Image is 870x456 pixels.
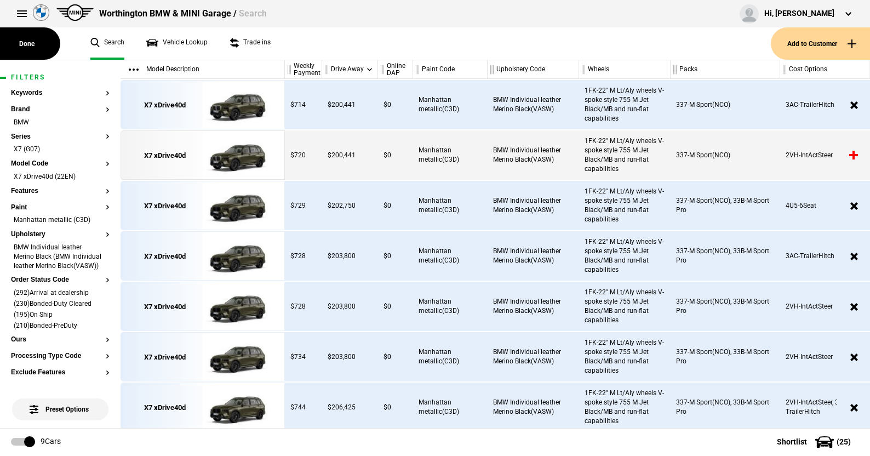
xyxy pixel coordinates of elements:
[203,383,279,432] img: cosySec
[11,106,110,113] button: Brand
[780,80,869,129] div: 3AC-TrailerHitch
[780,383,869,432] div: 2VH-IntActSteer, 3AC-TrailerHitch
[33,4,49,21] img: bmw.png
[488,80,579,129] div: BMW Individual leather Merino Black(VASW)
[11,145,110,156] li: X7 (G07)
[11,231,110,276] section: UpholsteryBMW Individual leather Merino Black (BMW Individual leather Merino Black(VASW))
[11,204,110,212] button: Paint
[11,74,110,81] h1: Filters
[671,383,780,432] div: 337-M Sport(NCO), 33B-M Sport Pro
[121,60,284,79] div: Model Description
[41,436,61,447] div: 9 Cars
[203,282,279,332] img: cosySec
[837,438,851,446] span: ( 25 )
[11,276,110,284] button: Order Status Code
[127,383,203,432] a: X7 xDrive40d
[127,181,203,231] a: X7 xDrive40d
[760,428,870,455] button: Shortlist(25)
[671,181,780,230] div: 337-M Sport(NCO), 33B-M Sport Pro
[579,383,671,432] div: 1FK-22" M Lt/Aly wheels V-spoke style 755 M Jet Black/MB and run-flat capabilities
[322,332,378,381] div: $203,800
[11,243,110,272] li: BMW Individual leather Merino Black (BMW Individual leather Merino Black(VASW))
[11,321,110,332] li: (210)Bonded-PreDuty
[203,181,279,231] img: cosySec
[413,231,488,281] div: Manhattan metallic(C3D)
[671,231,780,281] div: 337-M Sport(NCO), 33B-M Sport Pro
[144,100,186,110] div: X7 xDrive40d
[11,336,110,344] button: Ours
[11,369,110,377] button: Exclude Features
[146,27,208,60] a: Vehicle Lookup
[579,60,670,79] div: Wheels
[239,8,267,19] span: Search
[11,89,110,106] section: Keywords
[413,181,488,230] div: Manhattan metallic(C3D)
[203,333,279,382] img: cosySec
[144,352,186,362] div: X7 xDrive40d
[378,181,413,230] div: $0
[285,130,322,180] div: $720
[322,383,378,432] div: $206,425
[488,60,579,79] div: Upholstery Code
[11,231,110,238] button: Upholstery
[579,181,671,230] div: 1FK-22" M Lt/Aly wheels V-spoke style 755 M Jet Black/MB and run-flat capabilities
[11,352,110,360] button: Processing Type Code
[11,106,110,133] section: BrandBMW
[203,81,279,130] img: cosySec
[230,27,271,60] a: Trade ins
[671,80,780,129] div: 337-M Sport(NCO)
[285,231,322,281] div: $728
[11,187,110,195] button: Features
[285,383,322,432] div: $744
[322,80,378,129] div: $200,441
[144,252,186,261] div: X7 xDrive40d
[127,333,203,382] a: X7 xDrive40d
[378,383,413,432] div: $0
[671,332,780,381] div: 337-M Sport(NCO), 33B-M Sport Pro
[11,299,110,310] li: (230)Bonded-Duty Cleared
[127,232,203,281] a: X7 xDrive40d
[378,282,413,331] div: $0
[413,282,488,331] div: Manhattan metallic(C3D)
[579,231,671,281] div: 1FK-22" M Lt/Aly wheels V-spoke style 755 M Jet Black/MB and run-flat capabilities
[99,8,267,20] div: Worthington BMW & MINI Garage /
[322,130,378,180] div: $200,441
[488,181,579,230] div: BMW Individual leather Merino Black(VASW)
[322,231,378,281] div: $203,800
[322,282,378,331] div: $203,800
[378,130,413,180] div: $0
[56,4,94,21] img: mini.png
[285,282,322,331] div: $728
[144,201,186,211] div: X7 xDrive40d
[780,332,869,381] div: 2VH-IntActSteer
[32,392,89,413] span: Preset Options
[780,130,869,180] div: 2VH-IntActSteer
[488,332,579,381] div: BMW Individual leather Merino Black(VASW)
[488,231,579,281] div: BMW Individual leather Merino Black(VASW)
[579,282,671,331] div: 1FK-22" M Lt/Aly wheels V-spoke style 755 M Jet Black/MB and run-flat capabilities
[413,80,488,129] div: Manhattan metallic(C3D)
[11,118,110,129] li: BMW
[11,133,110,161] section: SeriesX7 (G07)
[11,369,110,385] section: Exclude Features
[203,131,279,180] img: cosySec
[144,302,186,312] div: X7 xDrive40d
[780,231,869,281] div: 3AC-TrailerHitch
[11,204,110,231] section: PaintManhattan metallic (C3D)
[378,80,413,129] div: $0
[127,131,203,180] a: X7 xDrive40d
[144,403,186,413] div: X7 xDrive40d
[780,60,869,79] div: Cost Options
[771,27,870,60] button: Add to Customer
[285,60,322,79] div: Weekly Payment
[488,383,579,432] div: BMW Individual leather Merino Black(VASW)
[780,282,869,331] div: 2VH-IntActSteer
[579,130,671,180] div: 1FK-22" M Lt/Aly wheels V-spoke style 755 M Jet Black/MB and run-flat capabilities
[780,181,869,230] div: 4U5-6Seat
[671,60,780,79] div: Packs
[11,133,110,141] button: Series
[671,282,780,331] div: 337-M Sport(NCO), 33B-M Sport Pro
[413,383,488,432] div: Manhattan metallic(C3D)
[285,80,322,129] div: $714
[671,130,780,180] div: 337-M Sport(NCO)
